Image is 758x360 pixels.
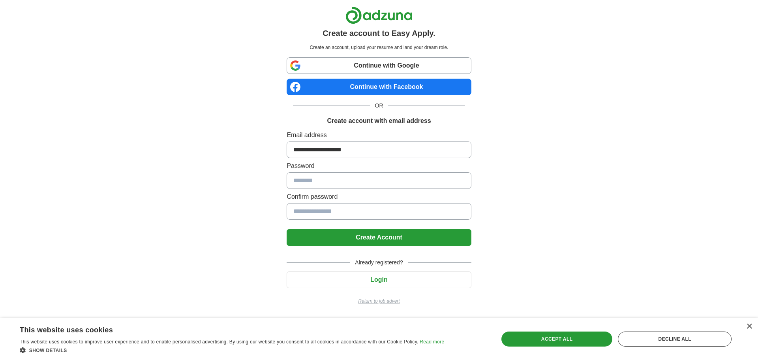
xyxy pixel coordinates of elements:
h1: Create account with email address [327,116,431,126]
button: Login [287,271,471,288]
a: Read more, opens a new window [420,339,444,345]
span: Already registered? [350,258,407,267]
span: Show details [29,348,67,353]
div: Accept all [501,332,613,347]
label: Password [287,161,471,171]
span: This website uses cookies to improve user experience and to enable personalised advertising. By u... [20,339,418,345]
a: Login [287,276,471,283]
div: Close [746,324,752,330]
a: Return to job advert [287,298,471,305]
label: Email address [287,130,471,140]
p: Create an account, upload your resume and land your dream role. [288,44,469,51]
span: OR [370,102,388,110]
a: Continue with Facebook [287,79,471,95]
div: Show details [20,346,444,354]
h1: Create account to Easy Apply. [323,27,435,39]
button: Create Account [287,229,471,246]
div: This website uses cookies [20,323,424,335]
div: Decline all [618,332,732,347]
img: Adzuna logo [345,6,413,24]
label: Confirm password [287,192,471,202]
a: Continue with Google [287,57,471,74]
